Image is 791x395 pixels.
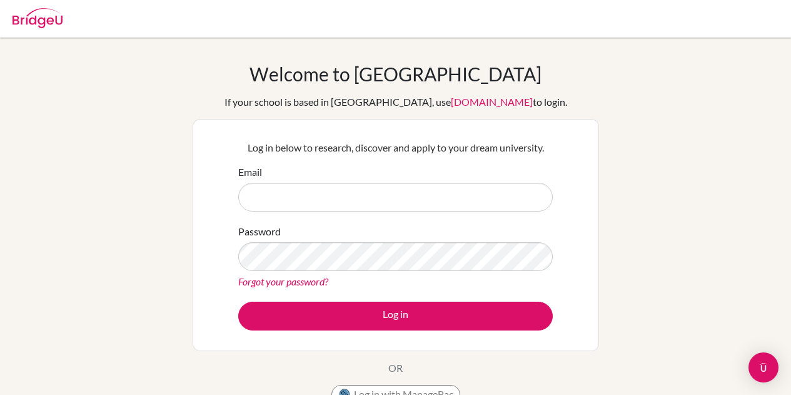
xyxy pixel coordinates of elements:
[451,96,533,108] a: [DOMAIN_NAME]
[224,95,567,110] div: If your school is based in [GEOGRAPHIC_DATA], use to login.
[238,140,553,155] p: Log in below to research, discover and apply to your dream university.
[238,302,553,331] button: Log in
[249,63,542,85] h1: Welcome to [GEOGRAPHIC_DATA]
[388,361,403,376] p: OR
[13,8,63,28] img: Bridge-U
[748,352,778,382] div: Open Intercom Messenger
[238,275,328,287] a: Forgot your password?
[238,224,281,239] label: Password
[238,165,262,180] label: Email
